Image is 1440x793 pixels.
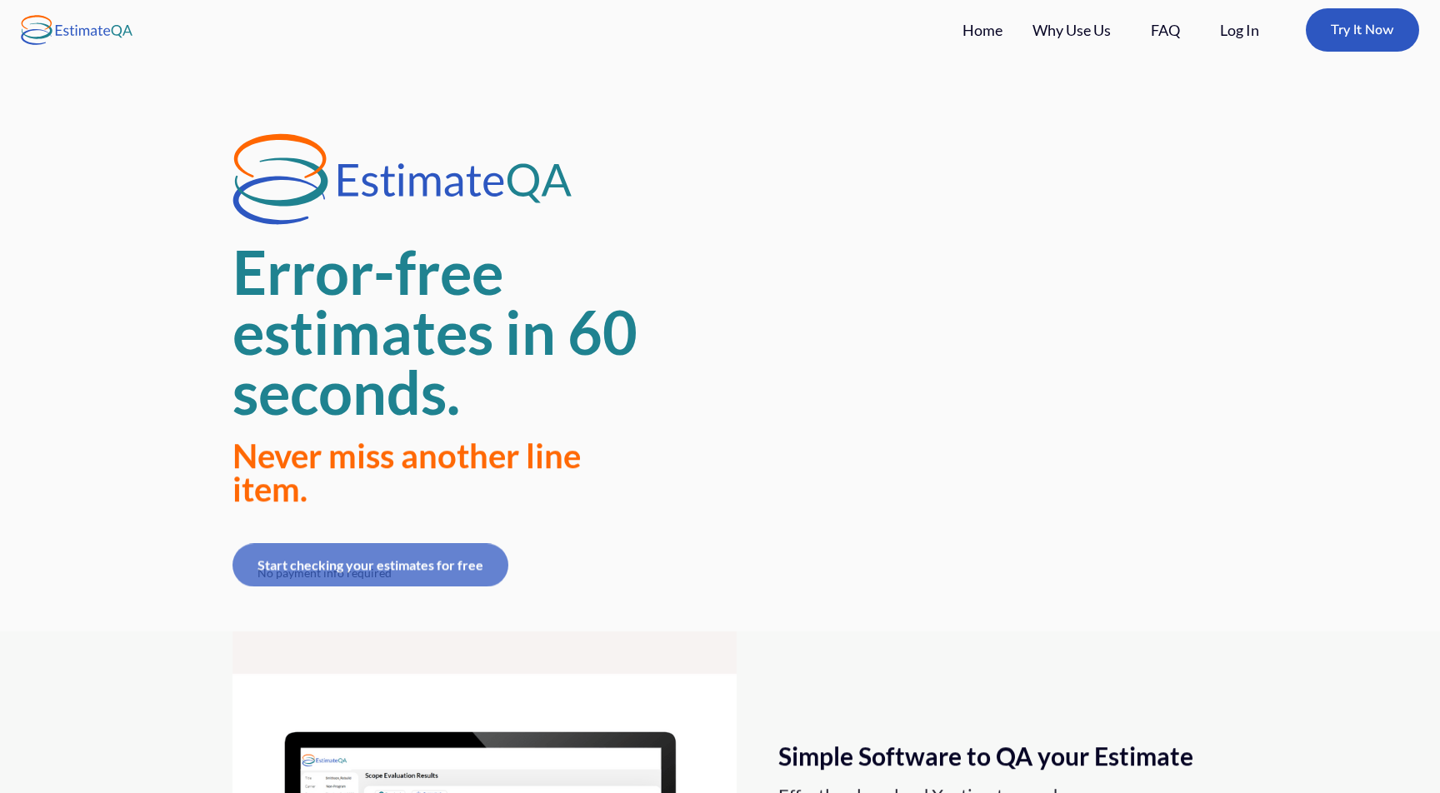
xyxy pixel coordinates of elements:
a: home [21,7,132,53]
a: Log In [1210,14,1269,46]
a: FAQ [1141,14,1190,46]
iframe: EstimateQALong.mp4 [675,125,1207,581]
h1: Never miss another line item. [232,439,658,506]
a: Home [952,14,1002,46]
a: Start checking your estimates for free [232,543,508,586]
h3: Simple Software to QA your Estimate [778,740,1193,772]
a: Why Use Us [1022,14,1121,46]
a: Try It Now [1306,8,1419,52]
h1: Error-free estimates in 60 seconds. [232,242,658,421]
